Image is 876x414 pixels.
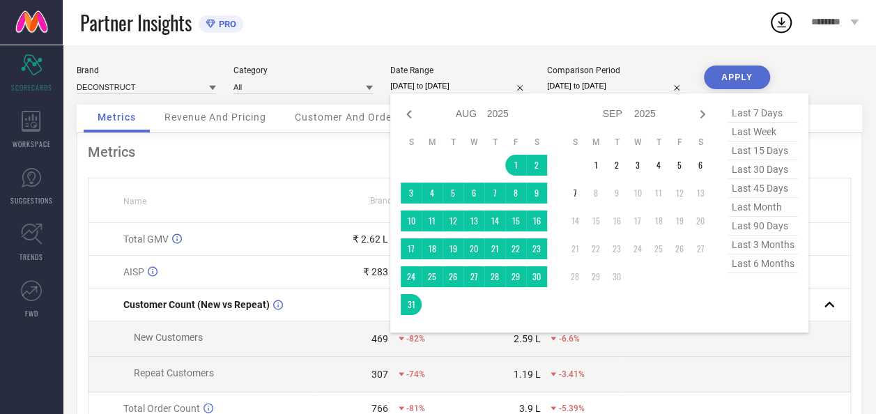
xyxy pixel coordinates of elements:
span: Brand Value [370,196,416,206]
button: APPLY [704,66,770,89]
span: Name [123,197,146,206]
span: New Customers [134,332,203,343]
td: Sun Sep 07 2025 [564,183,585,204]
div: Open download list [769,10,794,35]
th: Sunday [401,137,422,148]
span: -82% [406,334,425,344]
td: Sat Sep 20 2025 [690,210,711,231]
span: TRENDS [20,252,43,262]
td: Tue Sep 02 2025 [606,155,627,176]
span: PRO [215,19,236,29]
span: Repeat Customers [134,367,214,378]
td: Fri Aug 01 2025 [505,155,526,176]
th: Thursday [484,137,505,148]
span: Partner Insights [80,8,192,37]
span: last 3 months [728,236,798,254]
td: Fri Aug 15 2025 [505,210,526,231]
td: Sun Sep 21 2025 [564,238,585,259]
td: Tue Sep 30 2025 [606,266,627,287]
td: Wed Sep 17 2025 [627,210,648,231]
div: Previous month [401,106,417,123]
span: AISP [123,266,144,277]
td: Sat Aug 16 2025 [526,210,547,231]
td: Tue Sep 09 2025 [606,183,627,204]
td: Thu Sep 25 2025 [648,238,669,259]
span: Customer And Orders [295,112,401,123]
input: Select date range [390,79,530,93]
th: Sunday [564,137,585,148]
div: Brand [77,66,216,75]
th: Thursday [648,137,669,148]
td: Fri Sep 19 2025 [669,210,690,231]
td: Sat Sep 27 2025 [690,238,711,259]
td: Sun Aug 03 2025 [401,183,422,204]
td: Sat Aug 02 2025 [526,155,547,176]
th: Wednesday [627,137,648,148]
span: Metrics [98,112,136,123]
td: Mon Aug 11 2025 [422,210,443,231]
td: Thu Aug 07 2025 [484,183,505,204]
div: Comparison Period [547,66,686,75]
td: Wed Aug 20 2025 [463,238,484,259]
td: Thu Aug 14 2025 [484,210,505,231]
td: Mon Aug 04 2025 [422,183,443,204]
span: -74% [406,369,425,379]
span: SUGGESTIONS [10,195,53,206]
td: Mon Sep 08 2025 [585,183,606,204]
span: Revenue And Pricing [164,112,266,123]
td: Fri Sep 26 2025 [669,238,690,259]
span: last 45 days [728,179,798,198]
td: Sat Sep 13 2025 [690,183,711,204]
td: Wed Sep 10 2025 [627,183,648,204]
span: SCORECARDS [11,82,52,93]
div: ₹ 2.62 L [353,233,388,245]
span: last 6 months [728,254,798,273]
td: Tue Sep 16 2025 [606,210,627,231]
td: Tue Aug 26 2025 [443,266,463,287]
div: 307 [371,369,388,380]
span: Customer Count (New vs Repeat) [123,299,270,310]
td: Fri Aug 08 2025 [505,183,526,204]
span: FWD [25,308,38,319]
th: Tuesday [443,137,463,148]
div: Category [233,66,373,75]
th: Wednesday [463,137,484,148]
td: Thu Sep 18 2025 [648,210,669,231]
div: 3.9 L [518,403,540,414]
div: 766 [371,403,388,414]
th: Monday [585,137,606,148]
td: Fri Sep 05 2025 [669,155,690,176]
div: Next month [694,106,711,123]
td: Sat Aug 23 2025 [526,238,547,259]
td: Sun Aug 17 2025 [401,238,422,259]
input: Select comparison period [547,79,686,93]
td: Mon Aug 18 2025 [422,238,443,259]
span: last month [728,198,798,217]
td: Wed Sep 03 2025 [627,155,648,176]
td: Mon Sep 01 2025 [585,155,606,176]
td: Thu Aug 28 2025 [484,266,505,287]
td: Thu Sep 04 2025 [648,155,669,176]
span: -5.39% [558,404,584,413]
span: -6.6% [558,334,579,344]
div: 1.19 L [513,369,540,380]
td: Fri Sep 12 2025 [669,183,690,204]
td: Wed Sep 24 2025 [627,238,648,259]
div: Metrics [88,144,851,160]
td: Sun Aug 24 2025 [401,266,422,287]
th: Monday [422,137,443,148]
td: Tue Aug 05 2025 [443,183,463,204]
span: last week [728,123,798,141]
span: -81% [406,404,425,413]
th: Saturday [690,137,711,148]
td: Mon Sep 22 2025 [585,238,606,259]
div: 2.59 L [513,333,540,344]
span: last 7 days [728,104,798,123]
td: Tue Aug 19 2025 [443,238,463,259]
div: ₹ 283 [363,266,388,277]
span: Total GMV [123,233,169,245]
span: WORKSPACE [13,139,51,149]
td: Thu Aug 21 2025 [484,238,505,259]
th: Friday [505,137,526,148]
td: Fri Aug 22 2025 [505,238,526,259]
